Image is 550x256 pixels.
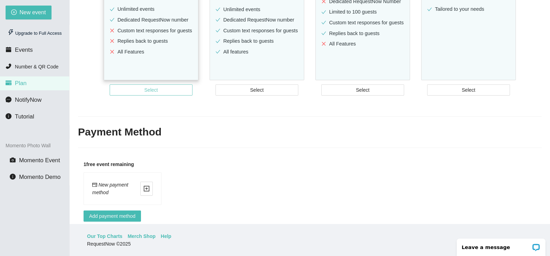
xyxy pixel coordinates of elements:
span: credit-card [6,80,11,86]
span: 1 free event remaining [84,160,134,168]
span: thunderbolt [8,29,14,35]
li: Custom text responses for guests [321,19,404,27]
button: Select [427,84,510,96]
span: phone [6,63,11,69]
span: plus-square [141,185,152,192]
li: Tailored to your needs [427,5,510,13]
span: close [110,28,115,33]
span: check [321,31,326,36]
span: close [321,41,326,46]
span: NotifyNow [15,97,41,103]
span: Select [462,86,476,94]
span: camera [10,157,16,163]
span: Add payment method [89,212,135,220]
li: Replies back to guests [110,37,192,45]
span: close [110,39,115,43]
span: check [321,20,326,25]
span: check [110,7,115,12]
li: Custom text responses for guests [215,27,298,35]
button: plus-square [140,182,153,196]
span: Events [15,47,33,53]
div: Upgrade to Full Access [6,26,64,40]
button: plus-circleNew event [6,6,52,19]
li: Dedicated RequestNow number [215,16,298,24]
span: New event [19,8,46,17]
span: check [215,49,220,54]
span: Momento Event [19,157,60,164]
span: check [321,10,326,15]
span: credit-card [92,182,97,187]
div: RequestNow © 2025 [87,240,531,248]
span: close [110,49,115,54]
iframe: LiveChat chat widget [452,234,550,256]
span: check [427,7,432,12]
a: Our Top Charts [87,232,123,240]
li: Dedicated RequestNow number [110,16,192,24]
span: Plan [15,80,27,86]
span: Select [250,86,264,94]
li: All Features [110,48,192,56]
li: Unlimited events [215,6,298,14]
span: check [215,28,220,33]
span: check [215,17,220,22]
span: message [6,97,11,102]
span: calendar [6,47,11,52]
span: Tutorial [15,113,34,120]
span: Momento Demo [19,174,61,180]
span: info-circle [6,113,11,119]
button: Select [321,84,404,96]
span: Select [356,86,370,94]
li: Replies back to guests [321,30,404,38]
a: Help [161,232,171,240]
li: Limited to 100 guests [321,8,404,16]
h2: Payment Method [78,125,542,139]
button: Select [110,84,192,96]
span: check [110,17,115,22]
button: Select [215,84,298,96]
button: Add payment method [84,210,141,222]
div: New payment method [92,181,140,196]
span: check [215,39,220,44]
span: Number & QR Code [15,64,58,69]
li: All Features [321,40,404,48]
li: All features [215,48,298,56]
span: info-circle [10,174,16,180]
span: plus-circle [11,9,17,16]
a: Merch Shop [128,232,156,240]
li: Unlimited events [110,5,192,13]
span: check [215,7,220,12]
li: Replies back to guests [215,37,298,45]
span: Select [144,86,158,94]
li: Custom text responses for guests [110,27,192,35]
